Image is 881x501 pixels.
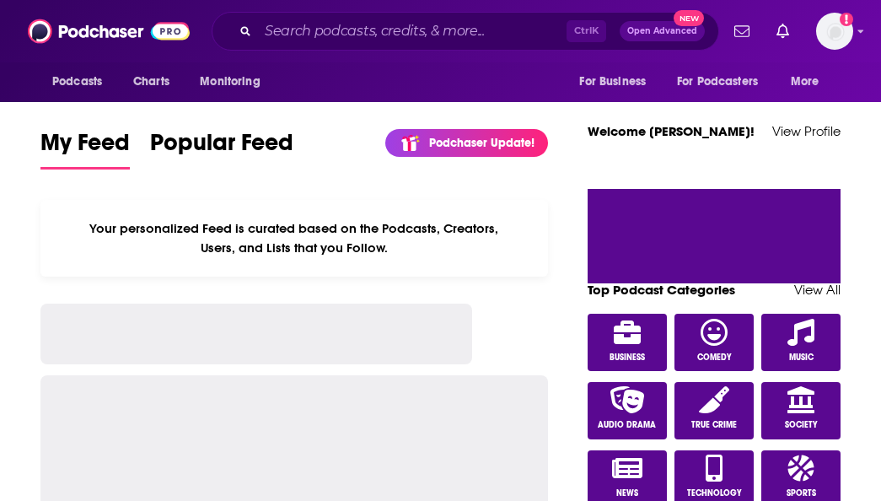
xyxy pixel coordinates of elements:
[40,200,548,277] div: Your personalized Feed is curated based on the Podcasts, Creators, Users, and Lists that you Follow.
[674,314,754,371] a: Comedy
[677,70,758,94] span: For Podcasters
[620,21,705,41] button: Open AdvancedNew
[567,66,667,98] button: open menu
[772,123,841,139] a: View Profile
[691,420,737,430] span: True Crime
[770,17,796,46] a: Show notifications dropdown
[627,27,697,35] span: Open Advanced
[133,70,169,94] span: Charts
[816,13,853,50] span: Logged in as WPubPR1
[52,70,102,94] span: Podcasts
[188,66,282,98] button: open menu
[728,17,756,46] a: Show notifications dropdown
[697,353,732,363] span: Comedy
[28,15,190,47] img: Podchaser - Follow, Share and Rate Podcasts
[150,128,293,167] span: Popular Feed
[588,123,755,139] a: Welcome [PERSON_NAME]!
[567,20,606,42] span: Ctrl K
[150,128,293,170] a: Popular Feed
[779,66,841,98] button: open menu
[588,282,735,298] a: Top Podcast Categories
[200,70,260,94] span: Monitoring
[666,66,782,98] button: open menu
[840,13,853,26] svg: Add a profile image
[258,18,567,45] input: Search podcasts, credits, & more...
[687,488,742,498] span: Technology
[588,382,667,439] a: Audio Drama
[785,420,818,430] span: Society
[787,488,816,498] span: Sports
[598,420,656,430] span: Audio Drama
[588,314,667,371] a: Business
[40,128,130,170] a: My Feed
[794,282,841,298] a: View All
[579,70,646,94] span: For Business
[40,128,130,167] span: My Feed
[674,10,704,26] span: New
[791,70,819,94] span: More
[816,13,853,50] img: User Profile
[610,353,645,363] span: Business
[616,488,638,498] span: News
[122,66,180,98] a: Charts
[761,382,841,439] a: Society
[212,12,719,51] div: Search podcasts, credits, & more...
[761,314,841,371] a: Music
[40,66,124,98] button: open menu
[674,382,754,439] a: True Crime
[816,13,853,50] button: Show profile menu
[429,136,535,150] p: Podchaser Update!
[789,353,814,363] span: Music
